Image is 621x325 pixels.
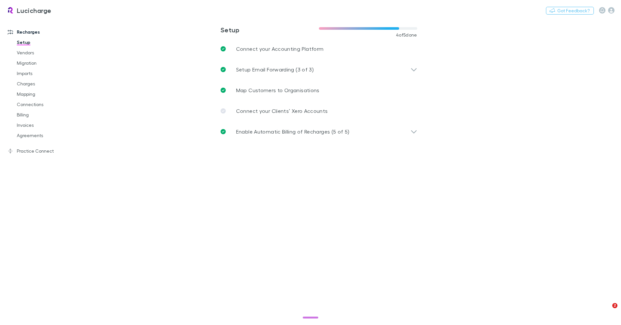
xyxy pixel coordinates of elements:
a: Recharges [1,27,82,37]
a: Billing [10,110,82,120]
a: Invoices [10,120,82,130]
p: Enable Automatic Billing of Recharges (5 of 5) [236,128,350,135]
p: Connect your Accounting Platform [236,45,324,53]
a: Imports [10,68,82,79]
iframe: Intercom live chat [599,303,615,319]
h3: Lucicharge [17,6,51,14]
p: Setup Email Forwarding (3 of 3) [236,66,314,73]
span: 2 [612,303,617,308]
h3: Setup [221,26,319,34]
span: 4 of 5 done [396,32,417,38]
p: Connect your Clients’ Xero Accounts [236,107,328,115]
a: Charges [10,79,82,89]
a: Mapping [10,89,82,99]
a: Vendors [10,48,82,58]
a: Connections [10,99,82,110]
img: Lucicharge's Logo [6,6,14,14]
a: Setup [10,37,82,48]
a: Map Customers to Organisations [215,80,422,101]
a: Connect your Accounting Platform [215,38,422,59]
a: Migration [10,58,82,68]
p: Map Customers to Organisations [236,86,320,94]
a: Practice Connect [1,146,82,156]
button: Got Feedback? [546,7,594,15]
a: Connect your Clients’ Xero Accounts [215,101,422,121]
div: Setup Email Forwarding (3 of 3) [215,59,422,80]
div: Enable Automatic Billing of Recharges (5 of 5) [215,121,422,142]
a: Lucicharge [3,3,55,18]
a: Agreements [10,130,82,141]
